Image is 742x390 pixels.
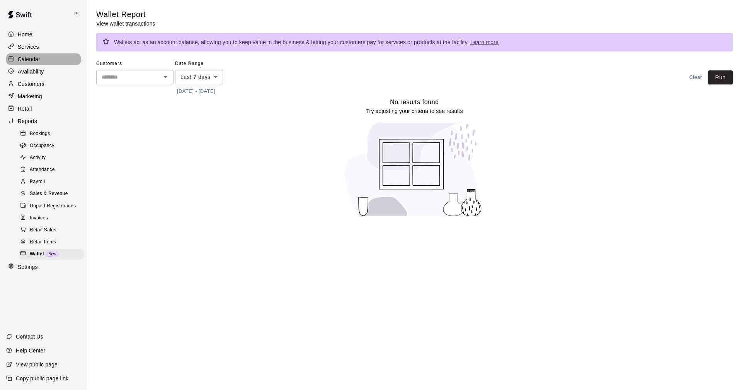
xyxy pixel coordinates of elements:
[16,347,45,354] p: Help Center
[19,224,87,236] a: Retail Sales
[30,190,68,198] span: Sales & Revenue
[18,92,42,100] p: Marketing
[96,20,155,27] p: View wallet transactions
[6,91,81,102] a: Marketing
[6,41,81,53] a: Services
[19,188,87,200] a: Sales & Revenue
[30,142,54,150] span: Occupancy
[6,115,81,127] a: Reports
[390,97,439,107] h6: No results found
[30,250,44,258] span: Wallet
[30,226,56,234] span: Retail Sales
[19,188,84,199] div: Sales & Revenue
[18,80,44,88] p: Customers
[18,31,32,38] p: Home
[114,35,499,49] div: Wallets act as an account balance, allowing you to keep value in the business & letting your cust...
[18,68,44,75] p: Availability
[160,72,171,82] button: Open
[175,86,217,97] button: [DATE] - [DATE]
[19,225,84,236] div: Retail Sales
[175,58,243,70] span: Date Range
[19,140,87,152] a: Occupancy
[6,103,81,115] a: Retail
[366,107,463,115] p: Try adjusting your criteria to see results
[18,117,37,125] p: Reports
[19,128,87,140] a: Bookings
[18,263,38,271] p: Settings
[19,152,84,163] div: Activity
[45,252,59,256] span: New
[30,130,50,138] span: Bookings
[19,249,84,260] div: WalletNew
[6,29,81,40] a: Home
[19,176,84,187] div: Payroll
[19,164,84,175] div: Attendance
[30,154,46,162] span: Activity
[6,53,81,65] a: Calendar
[470,39,499,45] a: Learn more
[683,70,708,85] button: Clear
[6,78,81,90] a: Customers
[19,212,87,224] a: Invoices
[708,70,733,85] button: Run
[96,58,174,70] span: Customers
[96,9,155,20] h5: Wallet Report
[72,9,82,19] img: Keith Brooks
[337,115,492,224] img: No results found
[18,105,32,113] p: Retail
[30,166,55,174] span: Attendance
[19,248,87,260] a: WalletNew
[19,237,84,248] div: Retail Items
[16,361,58,368] p: View public page
[16,333,43,340] p: Contact Us
[19,176,87,188] a: Payroll
[30,214,48,222] span: Invoices
[30,178,45,186] span: Payroll
[16,375,68,382] p: Copy public page link
[19,201,84,212] div: Unpaid Registrations
[71,6,87,22] div: Keith Brooks
[6,66,81,77] a: Availability
[19,200,87,212] a: Unpaid Registrations
[30,238,56,246] span: Retail Items
[19,164,87,176] a: Attendance
[19,140,84,151] div: Occupancy
[18,55,40,63] p: Calendar
[19,236,87,248] a: Retail Items
[175,70,223,84] div: Last 7 days
[18,43,39,51] p: Services
[19,152,87,164] a: Activity
[6,261,81,273] a: Settings
[19,213,84,224] div: Invoices
[30,202,76,210] span: Unpaid Registrations
[19,128,84,139] div: Bookings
